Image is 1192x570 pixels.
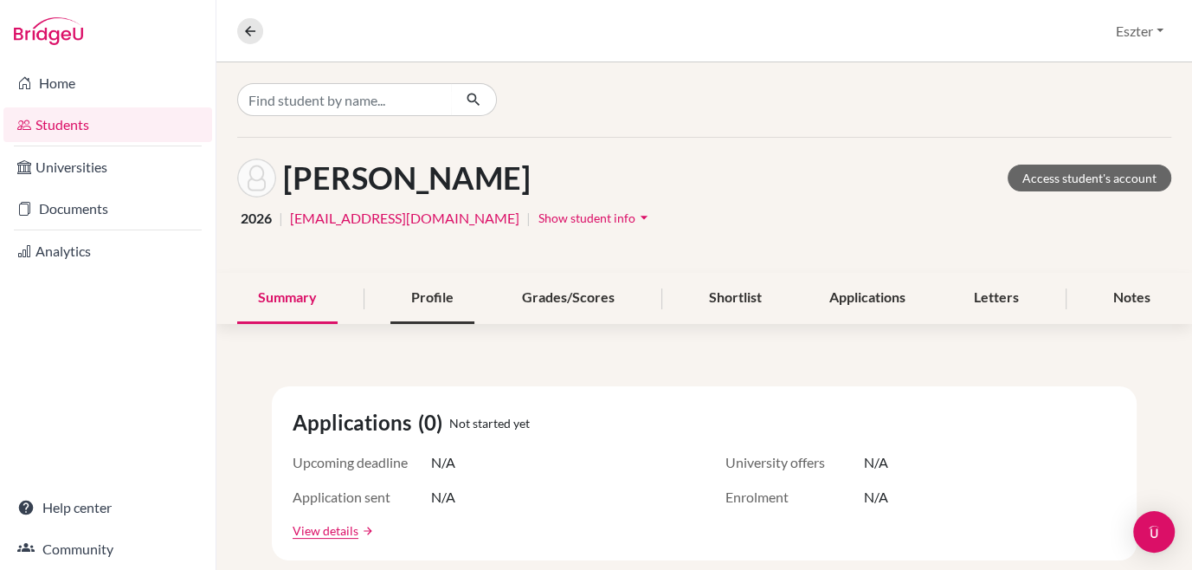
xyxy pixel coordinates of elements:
a: View details [293,521,358,540]
div: Summary [237,273,338,324]
span: | [279,208,283,229]
span: Enrolment [725,487,864,508]
div: Letters [953,273,1040,324]
button: Show student infoarrow_drop_down [538,204,654,231]
img: Bridge-U [14,17,83,45]
span: | [526,208,531,229]
span: N/A [864,487,888,508]
span: Show student info [538,211,635,225]
a: Documents [3,191,212,226]
a: [EMAIL_ADDRESS][DOMAIN_NAME] [290,208,519,229]
img: Lili Berczeli's avatar [237,159,276,198]
span: N/A [864,452,888,473]
i: arrow_drop_down [635,209,653,226]
a: Home [3,66,212,100]
div: Shortlist [688,273,783,324]
a: Access student's account [1008,165,1171,191]
span: Not started yet [449,414,530,432]
span: Application sent [293,487,431,508]
span: Upcoming deadline [293,452,431,473]
a: Analytics [3,234,212,269]
a: Help center [3,490,212,525]
div: Grades/Scores [501,273,635,324]
span: 2026 [241,208,272,229]
div: Open Intercom Messenger [1133,511,1175,553]
span: (0) [418,407,449,438]
button: Eszter [1108,15,1171,48]
span: N/A [431,487,455,508]
h1: [PERSON_NAME] [283,159,531,197]
input: Find student by name... [237,83,452,116]
a: Universities [3,150,212,185]
span: University offers [725,452,864,473]
span: Applications [293,407,418,438]
div: Profile [390,273,474,324]
a: Students [3,107,212,142]
span: N/A [431,452,455,473]
a: arrow_forward [358,525,374,537]
a: Community [3,532,212,567]
div: Notes [1092,273,1171,324]
div: Applications [809,273,926,324]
